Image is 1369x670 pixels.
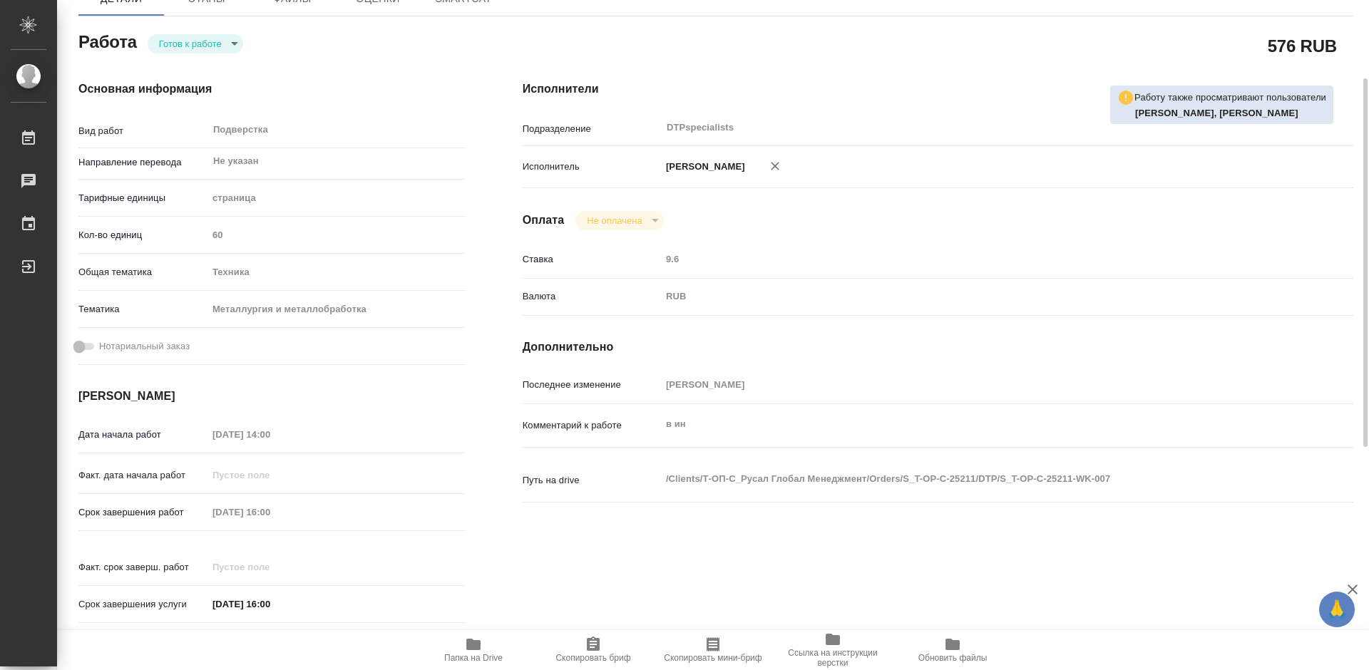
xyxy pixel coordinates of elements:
[444,653,503,663] span: Папка на Drive
[661,160,745,174] p: [PERSON_NAME]
[759,150,791,182] button: Удалить исполнителя
[78,302,207,316] p: Тематика
[78,505,207,520] p: Срок завершения работ
[523,473,661,488] p: Путь на drive
[1268,33,1337,58] h2: 576 RUB
[78,228,207,242] p: Кол-во единиц
[148,34,243,53] div: Готов к работе
[523,339,1353,356] h4: Дополнительно
[533,630,653,670] button: Скопировать бриф
[893,630,1012,670] button: Обновить файлы
[78,468,207,483] p: Факт. дата начала работ
[207,557,332,577] input: Пустое поле
[773,630,893,670] button: Ссылка на инструкции верстки
[575,211,663,230] div: Готов к работе
[523,81,1353,98] h4: Исполнители
[523,122,661,136] p: Подразделение
[661,284,1284,309] div: RUB
[583,215,646,227] button: Не оплачена
[523,252,661,267] p: Ставка
[207,297,466,321] div: Металлургия и металлобработка
[555,653,630,663] span: Скопировать бриф
[78,265,207,279] p: Общая тематика
[781,648,884,668] span: Ссылка на инструкции верстки
[207,225,466,245] input: Пустое поле
[523,378,661,392] p: Последнее изменение
[78,597,207,612] p: Срок завершения услуги
[523,289,661,304] p: Валюта
[78,81,466,98] h4: Основная информация
[1325,594,1349,624] span: 🙏
[1135,106,1326,120] p: Авдеенко Кирилл, Оксютович Ирина
[207,502,332,522] input: Пустое поле
[78,388,466,405] h4: [PERSON_NAME]
[78,124,207,138] p: Вид работ
[207,424,332,445] input: Пустое поле
[414,630,533,670] button: Папка на Drive
[78,428,207,442] p: Дата начала работ
[155,38,226,50] button: Готов к работе
[78,191,207,205] p: Тарифные единицы
[661,374,1284,395] input: Пустое поле
[207,594,332,614] input: ✎ Введи что-нибудь
[661,412,1284,436] textarea: в ин
[1135,108,1298,118] b: [PERSON_NAME], [PERSON_NAME]
[78,560,207,574] p: Факт. срок заверш. работ
[78,28,137,53] h2: Работа
[653,630,773,670] button: Скопировать мини-бриф
[661,467,1284,491] textarea: /Clients/Т-ОП-С_Русал Глобал Менеджмент/Orders/S_T-OP-C-25211/DTP/S_T-OP-C-25211-WK-007
[523,160,661,174] p: Исполнитель
[207,465,332,485] input: Пустое поле
[918,653,988,663] span: Обновить файлы
[523,212,565,229] h4: Оплата
[1319,592,1355,627] button: 🙏
[99,339,190,354] span: Нотариальный заказ
[1134,91,1326,105] p: Работу также просматривают пользователи
[664,653,762,663] span: Скопировать мини-бриф
[207,186,466,210] div: страница
[661,249,1284,269] input: Пустое поле
[523,418,661,433] p: Комментарий к работе
[207,260,466,284] div: Техника
[78,155,207,170] p: Направление перевода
